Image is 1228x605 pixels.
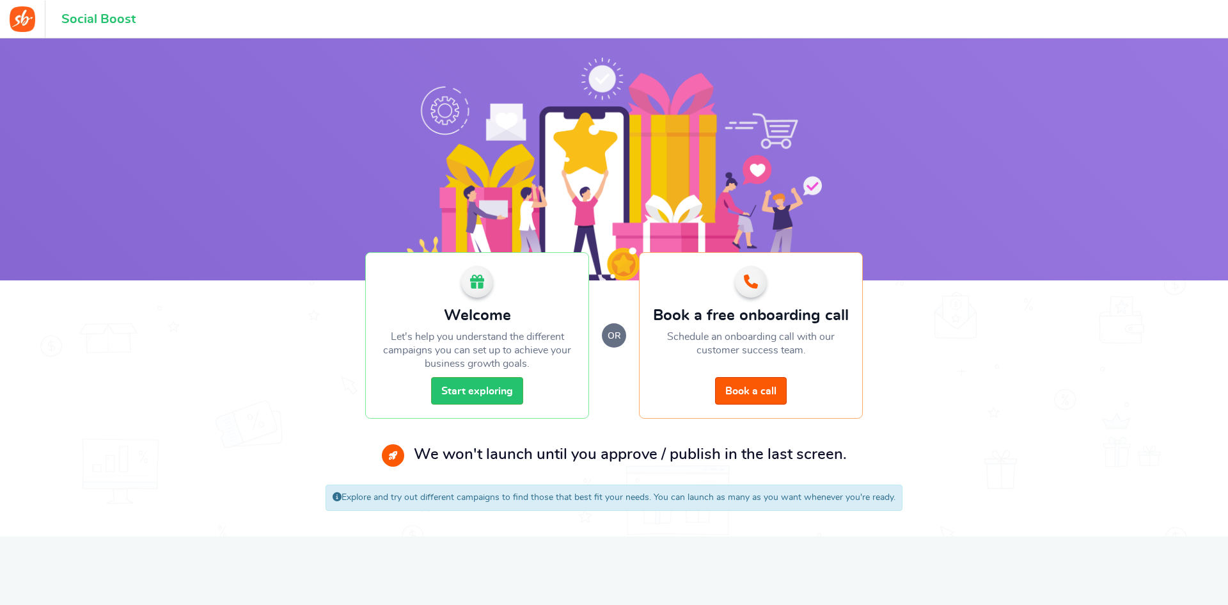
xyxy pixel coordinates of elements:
a: Book a call [715,377,787,405]
h1: Social Boost [61,12,136,26]
img: Social Boost [10,6,35,32]
small: or [602,323,626,348]
h2: Book a free onboarding call [652,307,849,324]
span: Schedule an onboarding call with our customer success team. [667,332,835,355]
img: Social Boost [406,58,822,280]
p: We won't launch until you approve / publish in the last screen. [414,444,847,466]
span: Let's help you understand the different campaigns you can set up to achieve your business growth ... [383,332,571,369]
div: Explore and try out different campaigns to find those that best fit your needs. You can launch as... [326,485,902,512]
a: Start exploring [431,377,523,405]
h2: Welcome [379,307,576,324]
